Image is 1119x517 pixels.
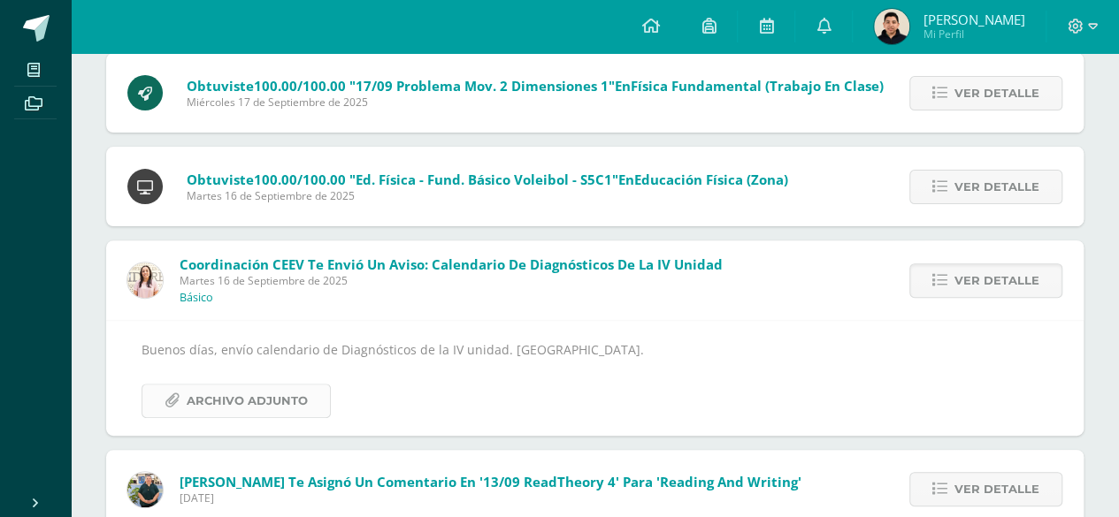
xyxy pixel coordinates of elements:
[923,11,1024,28] span: [PERSON_NAME]
[954,264,1039,297] span: Ver detalle
[874,9,909,44] img: f030b365f4a656aee2bc7c6bfb38a77c.png
[187,77,884,95] span: Obtuviste en
[954,77,1039,110] span: Ver detalle
[180,255,723,273] span: Coordinación CEEV te envió un aviso: Calendario de Diagnósticos de la IV Unidad
[180,490,801,506] span: [DATE]
[187,95,884,110] span: Miércoles 17 de Septiembre de 2025
[923,27,1024,42] span: Mi Perfil
[180,291,213,305] p: Básico
[187,384,308,417] span: Archivo Adjunto
[349,171,618,188] span: "Ed. Física - Fund. Básico Voleibol - S5C1"
[180,273,723,288] span: Martes 16 de Septiembre de 2025
[142,384,331,418] a: Archivo Adjunto
[127,262,163,298] img: a684fa89395ef37b8895c4621d3f436f.png
[954,473,1039,506] span: Ver detalle
[254,171,346,188] span: 100.00/100.00
[634,171,788,188] span: Educación Física (Zona)
[142,338,1048,417] div: Buenos días, envío calendario de Diagnósticos de la IV unidad. [GEOGRAPHIC_DATA].
[254,77,346,95] span: 100.00/100.00
[954,171,1039,203] span: Ver detalle
[180,473,801,490] span: [PERSON_NAME] te asignó un comentario en '13/09 ReadTheory 4' para 'Reading and Writing'
[187,188,788,203] span: Martes 16 de Septiembre de 2025
[187,171,788,188] span: Obtuviste en
[127,472,163,507] img: d3b263647c2d686994e508e2c9b90e59.png
[631,77,884,95] span: Física Fundamental (Trabajo en clase)
[349,77,615,95] span: "17/09 Problema Mov. 2 dimensiones 1"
